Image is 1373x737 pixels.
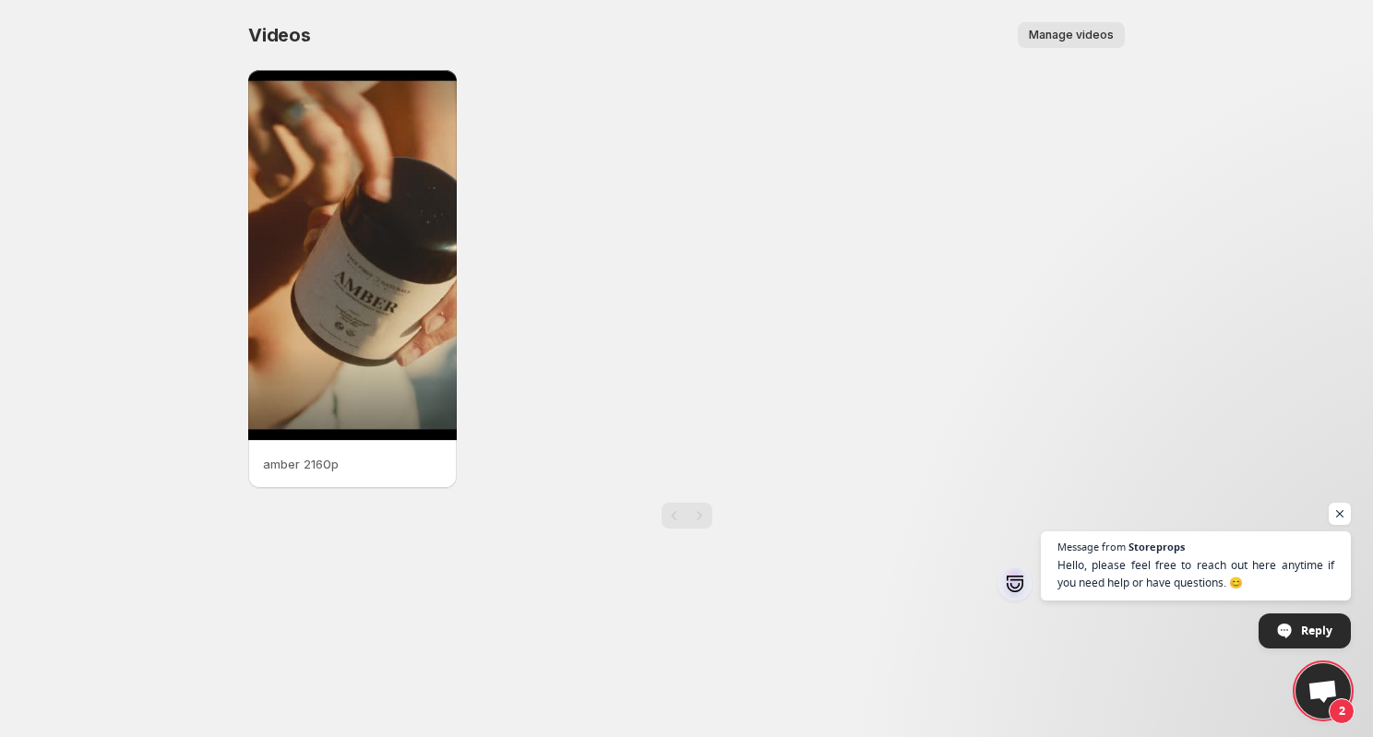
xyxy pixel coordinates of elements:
span: Message from [1057,541,1126,552]
span: Manage videos [1029,28,1114,42]
span: Storeprops [1128,541,1185,552]
button: Manage videos [1018,22,1125,48]
span: Videos [248,24,311,46]
nav: Pagination [662,503,712,529]
span: 2 [1329,698,1355,724]
a: Open chat [1295,663,1351,719]
span: Hello, please feel free to reach out here anytime if you need help or have questions. 😊 [1057,556,1334,591]
p: amber 2160p [263,455,442,473]
span: Reply [1301,614,1332,647]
